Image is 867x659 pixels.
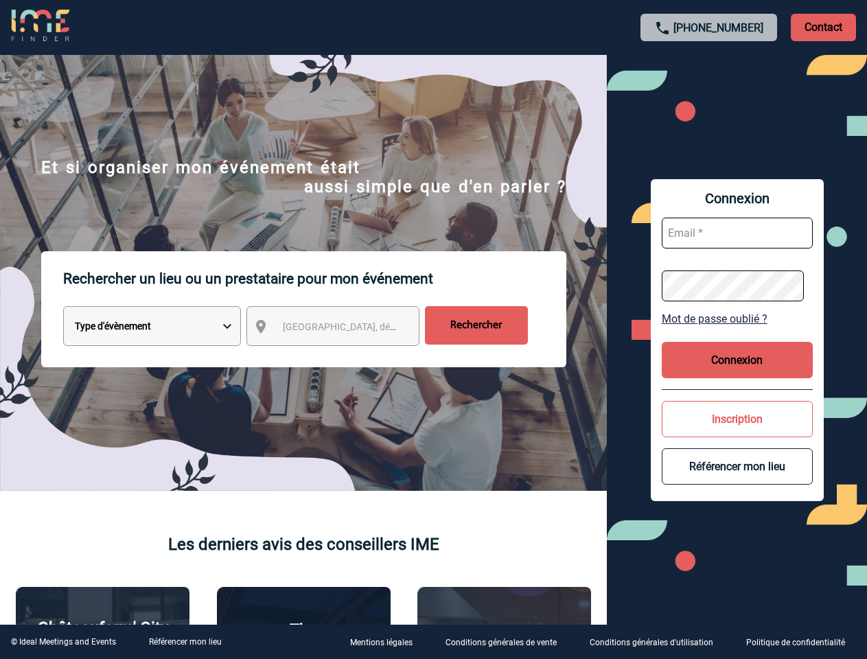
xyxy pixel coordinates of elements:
p: Contact [791,14,856,41]
span: Connexion [662,190,813,207]
a: Conditions générales d'utilisation [579,636,735,649]
a: Référencer mon lieu [149,637,222,647]
button: Inscription [662,401,813,437]
span: [GEOGRAPHIC_DATA], département, région... [283,321,474,332]
p: Châteauform' City [GEOGRAPHIC_DATA] [23,618,182,657]
button: Référencer mon lieu [662,448,813,485]
p: Conditions générales d'utilisation [590,638,713,648]
img: call-24-px.png [654,20,671,36]
p: Politique de confidentialité [746,638,845,648]
p: Conditions générales de vente [446,638,557,648]
p: Mentions légales [350,638,413,648]
input: Email * [662,218,813,248]
a: Conditions générales de vente [435,636,579,649]
a: Mentions légales [339,636,435,649]
div: © Ideal Meetings and Events [11,637,116,647]
p: Agence 2ISD [457,622,551,641]
p: The [GEOGRAPHIC_DATA] [224,621,383,659]
p: Rechercher un lieu ou un prestataire pour mon événement [63,251,566,306]
a: Politique de confidentialité [735,636,867,649]
a: [PHONE_NUMBER] [673,21,763,34]
button: Connexion [662,342,813,378]
a: Mot de passe oublié ? [662,312,813,325]
input: Rechercher [425,306,528,345]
